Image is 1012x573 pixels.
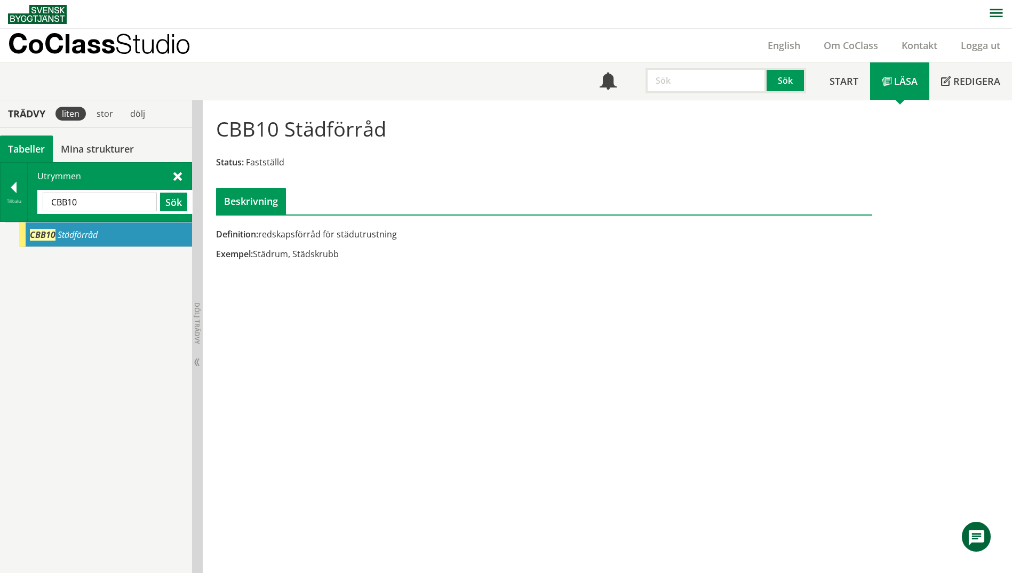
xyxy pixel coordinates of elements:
[8,37,190,50] p: CoClass
[949,39,1012,52] a: Logga ut
[870,62,929,100] a: Läsa
[58,229,98,241] span: Städförråd
[1,197,27,205] div: Tillbaka
[953,75,1000,87] span: Redigera
[929,62,1012,100] a: Redigera
[216,156,244,168] span: Status:
[216,228,648,240] div: redskapsförråd för städutrustning
[216,188,286,214] div: Beskrivning
[55,107,86,121] div: liten
[124,107,152,121] div: dölj
[193,303,202,344] span: Dölj trädvy
[812,39,890,52] a: Om CoClass
[756,39,812,52] a: English
[90,107,119,121] div: stor
[646,68,767,93] input: Sök
[19,222,192,247] div: Gå till informationssidan för CoClass Studio
[43,193,157,211] input: Sök
[2,108,51,120] div: Trädvy
[767,68,806,93] button: Sök
[216,248,253,260] span: Exempel:
[173,170,182,181] span: Stäng sök
[160,193,187,211] button: Sök
[8,5,67,24] img: Svensk Byggtjänst
[30,229,55,241] span: CBB10
[216,248,648,260] div: Städrum, Städskrubb
[53,136,142,162] a: Mina strukturer
[894,75,918,87] span: Läsa
[216,228,258,240] span: Definition:
[830,75,858,87] span: Start
[890,39,949,52] a: Kontakt
[8,29,213,62] a: CoClassStudio
[28,163,192,221] div: Utrymmen
[115,28,190,59] span: Studio
[216,117,386,140] h1: CBB10 Städförråd
[246,156,284,168] span: Fastställd
[818,62,870,100] a: Start
[600,74,617,91] span: Notifikationer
